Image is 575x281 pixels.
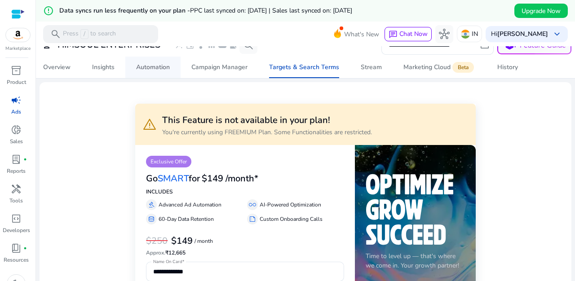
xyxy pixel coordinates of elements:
[3,226,30,234] p: Developers
[260,201,321,209] p: AI-Powered Optimization
[43,5,54,16] mat-icon: error_outline
[186,40,195,49] span: event
[196,40,205,49] span: family_history
[344,26,379,42] span: What's New
[195,238,213,244] p: / month
[63,29,116,39] p: Press to search
[522,6,561,16] span: Upgrade Now
[552,29,562,40] span: keyboard_arrow_down
[191,64,248,70] div: Campaign Manager
[11,124,22,135] span: donut_small
[385,27,432,41] button: chatChat Now
[435,25,453,43] button: hub
[11,154,22,165] span: lab_profile
[153,259,182,265] mat-label: Name On Card
[11,213,22,224] span: code_blocks
[403,64,476,71] div: Marketing Cloud
[11,65,22,76] span: inventory_2
[269,64,339,70] div: Targets & Search Terms
[514,4,568,18] button: Upgrade Now
[148,215,155,223] span: database
[4,256,29,264] p: Resources
[472,26,478,42] p: IN
[146,173,200,184] h3: Go for
[11,108,21,116] p: Ads
[190,6,352,15] span: PPC last synced on: [DATE] | Sales last synced on: [DATE]
[249,215,256,223] span: summarize
[249,201,256,208] span: all_inclusive
[202,173,258,184] h3: $149 /month*
[389,30,398,39] span: chat
[5,45,31,52] p: Marketplace
[452,62,474,73] span: Beta
[11,184,22,194] span: handyman
[9,197,23,205] p: Tools
[146,188,344,196] p: INCLUDES
[497,30,548,38] b: [PERSON_NAME]
[43,64,71,70] div: Overview
[461,30,470,39] img: in.svg
[260,215,323,223] p: Custom Onboarding Calls
[162,127,372,137] p: You're currently using FREEMIUM Plan. Some Functionalities are restricted.
[146,250,344,256] h6: ₹12,665
[497,64,518,70] div: History
[142,117,157,132] span: warning
[207,40,216,49] span: bar_chart
[136,64,170,70] div: Automation
[10,137,23,145] p: Sales
[146,236,168,246] h3: $250
[399,30,428,38] span: Chat Now
[148,201,155,208] span: gavel
[50,29,61,40] span: search
[57,40,160,50] h3: HIMSOUL ENTERPRISES
[366,251,464,270] p: Time to level up — that's where we come in. Your growth partner!
[159,215,214,223] p: 60-Day Data Retention
[7,78,26,86] p: Product
[159,201,221,209] p: Advanced Ad Automation
[146,156,191,167] p: Exclusive Offer
[6,28,30,42] img: amazon.svg
[11,95,22,105] span: campaign
[59,7,352,15] h5: Data syncs run less frequently on your plan -
[164,40,175,50] span: expand_more
[171,235,193,247] b: $149
[162,115,372,126] h3: This Feature is not available in your plan!
[229,40,238,49] span: lab_profile
[11,243,22,254] span: book_4
[7,167,26,175] p: Reports
[218,40,227,49] span: cloud
[92,64,115,70] div: Insights
[503,39,516,52] span: school
[361,64,382,70] div: Stream
[243,40,254,50] span: search_insights
[175,40,184,49] span: wand_stars
[23,158,27,161] span: fiber_manual_record
[80,29,88,39] span: /
[23,246,27,250] span: fiber_manual_record
[158,172,189,184] span: SMART
[439,29,450,40] span: hub
[43,40,54,50] span: user_attributes
[146,249,165,256] span: Approx.
[491,31,548,37] p: Hi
